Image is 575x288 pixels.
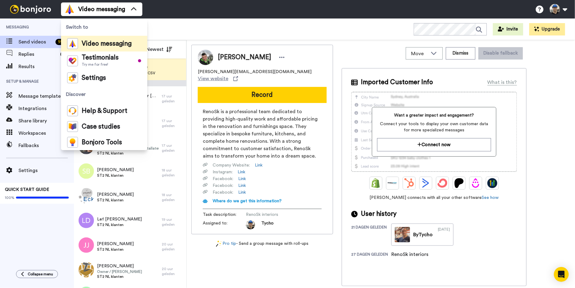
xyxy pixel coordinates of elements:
[198,69,312,75] span: [PERSON_NAME][EMAIL_ADDRESS][DOMAIN_NAME]
[79,188,94,204] img: 8e1b559c-4595-4d3a-a93d-8f646da4a93f.png
[67,72,78,83] img: settings-colored.svg
[82,108,127,114] span: Help & Support
[61,86,147,103] span: Discover
[67,105,78,116] img: help-and-support-colored.svg
[191,241,333,247] div: - Send a group message with roll-ups
[377,121,491,133] span: Connect your tools to display your own customer data for more specialized messages
[60,51,68,57] div: 2
[218,53,271,62] span: [PERSON_NAME]
[404,178,414,188] img: Hubspot
[97,167,134,173] span: [PERSON_NAME]
[487,79,517,86] div: What is this?
[82,139,122,146] span: Bonjoro Tools
[141,43,177,56] button: Newest
[493,23,523,35] a: Invite
[213,169,233,175] span: Instagram :
[97,263,142,269] span: [PERSON_NAME]
[377,112,491,118] span: Want a greater impact and engagement?
[261,220,274,229] span: Tycho
[351,225,391,246] div: 21 dagen geleden
[18,130,74,137] span: Workspaces
[18,51,58,58] span: Replies
[18,117,74,125] span: Share library
[97,269,142,274] span: Owner / [PERSON_NAME]
[18,142,74,149] span: Fallbacks
[246,212,304,218] span: RenoSk interiors
[388,178,398,188] img: Ontraport
[446,47,475,60] button: Dismiss
[246,220,255,229] img: 34d96b7b-0c08-44be-96f5-aaeab419dacb-1756449001.jpg
[61,36,147,51] a: Video messaging
[79,213,94,228] img: ld.png
[529,23,565,35] button: Upgrade
[203,108,322,160] span: RenoSk is a professional team dedicated to providing high-quality work and affordable pricing in ...
[391,251,428,258] div: RenoSk interiors
[395,227,410,242] img: 76b3fa6d-7d21-4b9d-a675-0d4166471eb8-thumb.jpg
[82,62,119,67] span: Try me for free!
[213,162,250,168] span: Company Website :
[79,163,94,179] img: sb.png
[97,191,134,198] span: [PERSON_NAME]
[479,47,523,60] button: Disable fallback
[438,227,450,242] div: [DATE]
[5,195,14,200] span: 100%
[554,267,569,282] div: Open Intercom Messenger
[61,134,147,150] a: Bonjoro Tools
[5,187,49,192] span: QUICK START GUIDE
[162,192,183,202] div: 18 uur geleden
[238,176,246,182] a: Link
[203,220,246,229] span: Assigned to:
[61,51,147,70] a: TestimonialsTry me for free!
[162,143,183,153] div: 17 uur geleden
[78,5,125,14] span: Video messaging
[61,119,147,134] a: Case studies
[67,121,78,132] img: case-study-colored.svg
[216,241,222,247] img: magic-wand.svg
[377,138,491,151] button: Connect now
[238,183,246,189] a: Link
[97,241,134,247] span: [PERSON_NAME]
[162,217,183,227] div: 19 uur geleden
[162,94,183,104] div: 17 uur geleden
[198,87,327,103] button: Record
[413,231,433,238] div: By Tycho
[213,189,233,195] span: Facebook :
[18,105,74,112] span: Integrations
[67,38,78,49] img: vm-color.svg
[97,247,134,252] span: ST2 NL klanten
[438,178,447,188] img: ConvertKit
[361,209,397,219] span: User history
[213,199,282,203] span: Where do we get this information?
[162,168,183,178] div: 18 uur geleden
[61,19,147,36] span: Switch to
[213,183,233,189] span: Facebook :
[7,5,54,14] img: bj-logo-header-white.svg
[351,252,391,258] div: 27 dagen geleden
[97,274,142,279] span: ST2 NL klanten
[61,70,147,86] a: Settings
[55,39,68,45] div: 99 +
[82,75,106,81] span: Settings
[97,151,159,156] span: ST2 NL klanten
[82,55,119,61] span: Testimonials
[471,178,481,188] img: Drip
[203,212,246,218] span: Task description :
[198,75,238,82] a: View website
[487,178,497,188] img: GoHighLevel
[18,167,74,174] span: Settings
[162,242,183,252] div: 20 uur geleden
[255,162,263,168] a: Link
[67,56,78,66] img: tm-color.svg
[18,93,74,100] span: Message template
[213,176,233,182] span: Facebook :
[61,103,147,119] a: Help & Support
[361,78,433,87] span: Imported Customer Info
[198,50,213,65] img: Image of Stefan Kacur
[351,195,517,201] span: [PERSON_NAME] connects with all your other software
[97,216,142,222] span: Lef [PERSON_NAME]
[238,169,245,175] a: Link
[482,195,499,200] a: See how
[65,4,75,14] img: vm-color.svg
[16,270,58,278] button: Collapse menu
